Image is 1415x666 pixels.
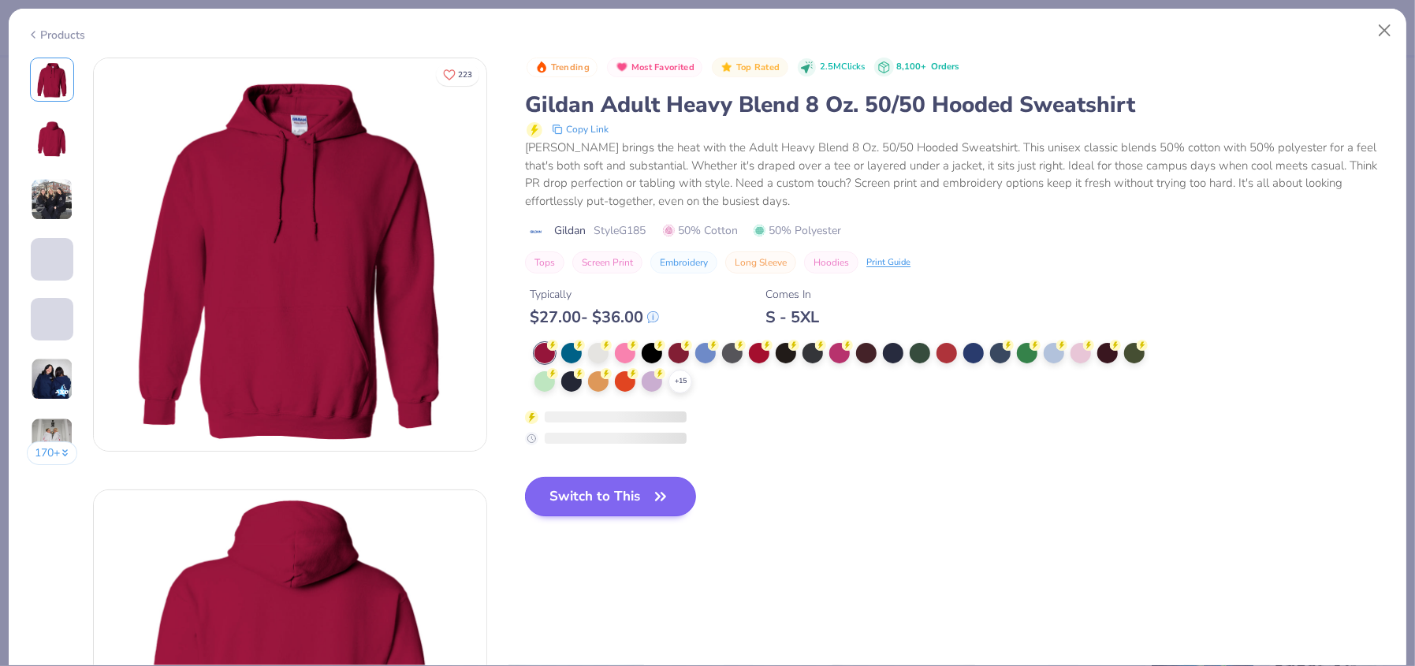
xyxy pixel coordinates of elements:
[94,58,486,451] img: Front
[932,61,959,73] span: Orders
[594,222,646,239] span: Style G185
[33,61,71,99] img: Front
[31,358,73,400] img: User generated content
[527,58,598,78] button: Badge Button
[1370,16,1400,46] button: Close
[31,340,33,383] img: User generated content
[530,307,659,327] div: $ 27.00 - $ 36.00
[525,90,1388,120] div: Gildan Adult Heavy Blend 8 Oz. 50/50 Hooded Sweatshirt
[721,61,733,73] img: Top Rated sort
[551,63,590,72] span: Trending
[866,256,910,270] div: Print Guide
[616,61,628,73] img: Most Favorited sort
[547,120,613,139] button: copy to clipboard
[530,286,659,303] div: Typically
[663,222,738,239] span: 50% Cotton
[525,251,564,273] button: Tops
[525,225,546,238] img: brand logo
[607,58,702,78] button: Badge Button
[31,178,73,221] img: User generated content
[525,139,1388,210] div: [PERSON_NAME] brings the heat with the Adult Heavy Blend 8 Oz. 50/50 Hooded Sweatshirt. This unis...
[458,71,472,79] span: 223
[804,251,858,273] button: Hoodies
[554,222,586,239] span: Gildan
[754,222,841,239] span: 50% Polyester
[765,307,819,327] div: S - 5XL
[897,61,959,74] div: 8,100+
[820,61,865,74] span: 2.5M Clicks
[572,251,642,273] button: Screen Print
[27,27,86,43] div: Products
[525,477,696,516] button: Switch to This
[27,441,78,465] button: 170+
[436,63,479,86] button: Like
[736,63,780,72] span: Top Rated
[712,58,788,78] button: Badge Button
[31,418,73,460] img: User generated content
[765,286,819,303] div: Comes In
[31,281,33,323] img: User generated content
[535,61,548,73] img: Trending sort
[675,376,687,387] span: + 15
[631,63,694,72] span: Most Favorited
[725,251,796,273] button: Long Sleeve
[33,121,71,158] img: Back
[650,251,717,273] button: Embroidery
